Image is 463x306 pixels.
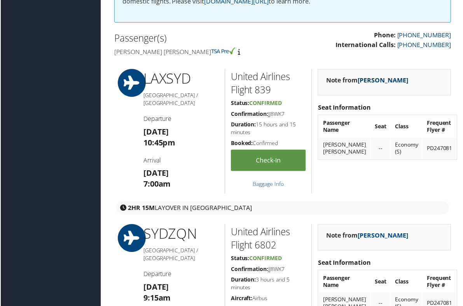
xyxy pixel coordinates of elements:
strong: Duration: [231,121,256,128]
h1: SYD ZQN [143,225,219,244]
span: Confirmed [250,100,282,107]
strong: Booked: [231,140,253,147]
strong: [DATE] [143,282,169,293]
div: layover in [GEOGRAPHIC_DATA] [116,202,450,215]
h5: [GEOGRAPHIC_DATA] / [GEOGRAPHIC_DATA] [143,92,219,107]
strong: [DATE] [143,168,169,178]
strong: Aircraft: [231,295,253,303]
a: Check-in [231,150,306,171]
strong: International Calls: [336,40,396,49]
strong: Confirmation: [231,266,269,273]
h5: 3 hours and 5 minutes [231,276,306,292]
strong: Status: [231,255,250,262]
th: Frequent Flyer # [423,116,457,137]
strong: 2HR 15M [128,204,154,213]
h4: [PERSON_NAME] [PERSON_NAME] [114,47,277,56]
th: Passenger Name [319,272,370,293]
strong: 10:45pm [143,138,175,148]
strong: [DATE] [143,127,169,137]
td: [PERSON_NAME] [PERSON_NAME] [319,138,370,159]
h5: JJ8WK7 [231,110,306,118]
strong: Duration: [231,276,256,284]
th: Seat [371,272,391,293]
h2: United Airlines Flight 839 [231,70,306,96]
strong: Seat Information [318,259,371,268]
th: Passenger Name [319,116,370,137]
strong: Confirmation: [231,110,269,118]
h4: Arrival [143,156,219,165]
h4: Departure [143,115,219,123]
h5: JJ8WK7 [231,266,306,274]
strong: Phone: [374,31,396,39]
h2: United Airlines Flight 6802 [231,226,306,252]
h2: Passenger(s) [114,31,277,45]
a: [PHONE_NUMBER] [398,40,452,49]
td: Economy (S) [391,138,423,159]
img: tsa-precheck.png [211,47,236,54]
th: Seat [371,116,391,137]
strong: Status: [231,100,250,107]
strong: Seat Information [318,103,371,112]
a: Baggage Info [253,180,284,188]
a: [PERSON_NAME] [358,76,409,85]
strong: 9:15am [143,293,171,304]
h5: Confirmed [231,140,306,147]
strong: Note from [326,76,409,85]
h1: LAX SYD [143,69,219,89]
a: [PERSON_NAME] [358,232,409,240]
td: PD247081 [423,138,457,159]
h5: Airbus [231,295,306,303]
span: Confirmed [250,255,282,262]
a: [PHONE_NUMBER] [398,31,452,39]
h5: [GEOGRAPHIC_DATA] / [GEOGRAPHIC_DATA] [143,247,219,262]
div: -- [375,145,387,152]
th: Class [391,272,423,293]
strong: 7:00am [143,179,171,189]
th: Class [391,116,423,137]
strong: Note from [326,232,409,240]
h5: 15 hours and 15 minutes [231,121,306,136]
h4: Departure [143,270,219,279]
th: Frequent Flyer # [423,272,457,293]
